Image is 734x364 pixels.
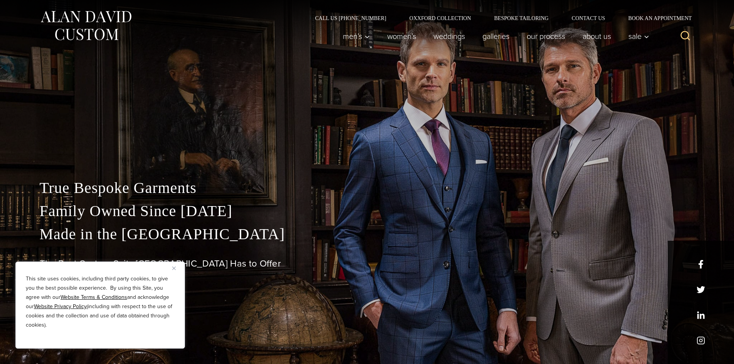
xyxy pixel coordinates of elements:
a: Website Privacy Policy [34,302,87,310]
nav: Primary Navigation [334,29,653,44]
a: Galleries [474,29,518,44]
a: Contact Us [560,15,617,21]
h1: The Best Custom Suits [GEOGRAPHIC_DATA] Has to Offer [40,258,695,269]
a: Website Terms & Conditions [60,293,127,301]
p: This site uses cookies, including third party cookies, to give you the best possible experience. ... [26,274,175,330]
button: View Search Form [676,27,695,45]
img: Alan David Custom [40,8,132,43]
a: Book an Appointment [616,15,694,21]
a: About Us [574,29,620,44]
img: Close [172,267,176,270]
a: Call Us [PHONE_NUMBER] [304,15,398,21]
a: Our Process [518,29,574,44]
p: True Bespoke Garments Family Owned Since [DATE] Made in the [GEOGRAPHIC_DATA] [40,176,695,246]
button: Close [172,263,181,273]
nav: Secondary Navigation [304,15,695,21]
a: Bespoke Tailoring [482,15,560,21]
a: Women’s [378,29,425,44]
a: Oxxford Collection [398,15,482,21]
a: weddings [425,29,474,44]
span: Men’s [343,32,370,40]
span: Sale [628,32,649,40]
